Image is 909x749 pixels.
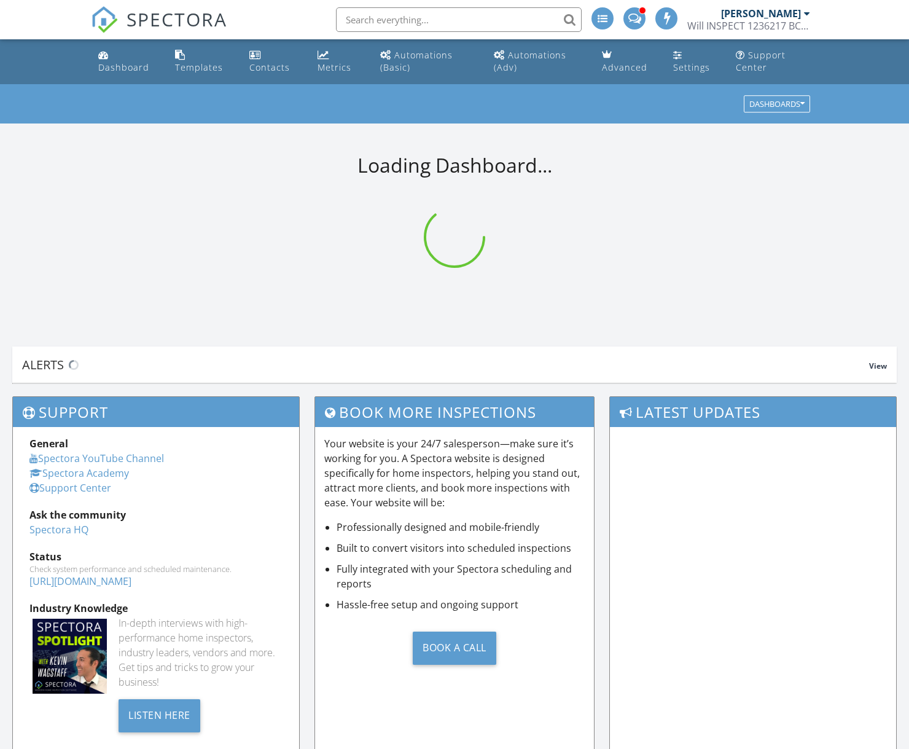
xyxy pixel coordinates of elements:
span: View [869,361,887,371]
li: Professionally designed and mobile-friendly [337,520,585,535]
a: Contacts [244,44,303,79]
a: Support Center [29,481,111,495]
a: Book a Call [324,622,585,674]
div: Listen Here [119,699,200,732]
a: Spectora HQ [29,523,88,536]
div: [PERSON_NAME] [721,7,801,20]
div: Templates [175,61,223,73]
a: Listen Here [119,708,200,721]
div: Automations (Basic) [380,49,453,73]
a: Spectora Academy [29,466,129,480]
a: Metrics [313,44,365,79]
div: Book a Call [413,632,496,665]
div: Dashboards [749,100,805,109]
p: Your website is your 24/7 salesperson—make sure it’s working for you. A Spectora website is desig... [324,436,585,510]
h3: Latest Updates [610,397,896,427]
h3: Support [13,397,299,427]
div: Industry Knowledge [29,601,283,616]
div: Support Center [736,49,786,73]
div: Dashboard [98,61,149,73]
div: Status [29,549,283,564]
a: Automations (Basic) [375,44,479,79]
div: Contacts [249,61,290,73]
div: Check system performance and scheduled maintenance. [29,564,283,574]
a: Advanced [597,44,658,79]
div: Advanced [602,61,647,73]
input: Search everything... [336,7,582,32]
div: In-depth interviews with high-performance home inspectors, industry leaders, vendors and more. Ge... [119,616,283,689]
a: [URL][DOMAIN_NAME] [29,574,131,588]
img: Spectoraspolightmain [33,619,107,693]
div: Settings [673,61,710,73]
div: Alerts [22,356,869,373]
a: Spectora YouTube Channel [29,452,164,465]
li: Hassle-free setup and ongoing support [337,597,585,612]
h3: Book More Inspections [315,397,594,427]
div: Automations (Adv) [494,49,566,73]
div: Metrics [318,61,351,73]
a: Dashboard [93,44,160,79]
span: SPECTORA [127,6,227,32]
a: SPECTORA [91,17,227,42]
strong: General [29,437,68,450]
a: Settings [668,44,722,79]
div: Will INSPECT 1236217 BC LTD [687,20,810,32]
a: Support Center [731,44,816,79]
li: Built to convert visitors into scheduled inspections [337,541,585,555]
button: Dashboards [744,96,810,113]
div: Ask the community [29,508,283,522]
a: Automations (Advanced) [489,44,587,79]
li: Fully integrated with your Spectora scheduling and reports [337,562,585,591]
a: Templates [170,44,235,79]
img: The Best Home Inspection Software - Spectora [91,6,118,33]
